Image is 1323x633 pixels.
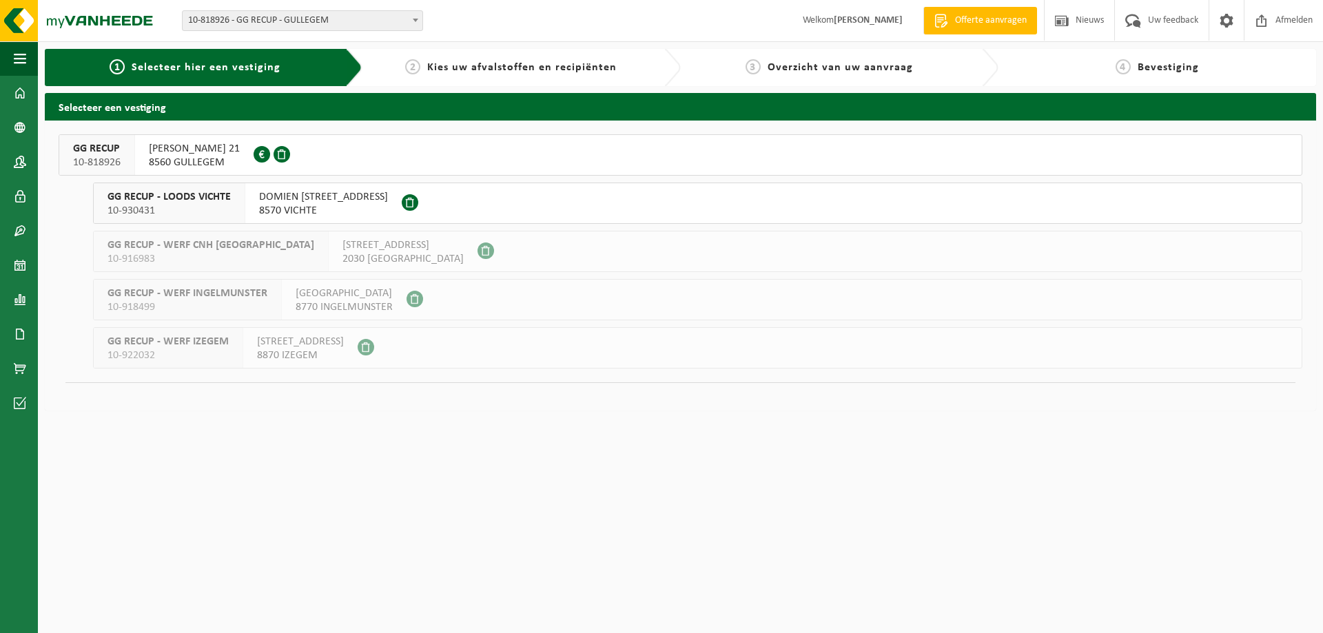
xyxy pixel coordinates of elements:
span: DOMIEN [STREET_ADDRESS] [259,190,388,204]
span: 8770 INGELMUNSTER [296,300,393,314]
span: Kies uw afvalstoffen en recipiënten [427,62,617,73]
span: 1 [110,59,125,74]
span: 2 [405,59,420,74]
span: 8570 VICHTE [259,204,388,218]
span: 2030 [GEOGRAPHIC_DATA] [342,252,464,266]
a: Offerte aanvragen [923,7,1037,34]
strong: [PERSON_NAME] [834,15,903,25]
button: GG RECUP - LOODS VICHTE 10-930431 DOMIEN [STREET_ADDRESS]8570 VICHTE [93,183,1302,224]
span: 10-818926 - GG RECUP - GULLEGEM [183,11,422,30]
span: GG RECUP - LOODS VICHTE [107,190,231,204]
span: 8870 IZEGEM [257,349,344,362]
span: 10-918499 [107,300,267,314]
span: 10-922032 [107,349,229,362]
span: GG RECUP [73,142,121,156]
span: 10-818926 - GG RECUP - GULLEGEM [182,10,423,31]
button: GG RECUP 10-818926 [PERSON_NAME] 218560 GULLEGEM [59,134,1302,176]
span: [STREET_ADDRESS] [257,335,344,349]
span: 8560 GULLEGEM [149,156,240,169]
span: Selecteer hier een vestiging [132,62,280,73]
span: [STREET_ADDRESS] [342,238,464,252]
span: 10-916983 [107,252,314,266]
span: 4 [1116,59,1131,74]
span: [GEOGRAPHIC_DATA] [296,287,393,300]
span: Bevestiging [1138,62,1199,73]
span: [PERSON_NAME] 21 [149,142,240,156]
span: GG RECUP - WERF INGELMUNSTER [107,287,267,300]
span: 10-818926 [73,156,121,169]
span: Offerte aanvragen [952,14,1030,28]
h2: Selecteer een vestiging [45,93,1316,120]
span: Overzicht van uw aanvraag [768,62,913,73]
span: GG RECUP - WERF CNH [GEOGRAPHIC_DATA] [107,238,314,252]
span: GG RECUP - WERF IZEGEM [107,335,229,349]
span: 10-930431 [107,204,231,218]
span: 3 [746,59,761,74]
